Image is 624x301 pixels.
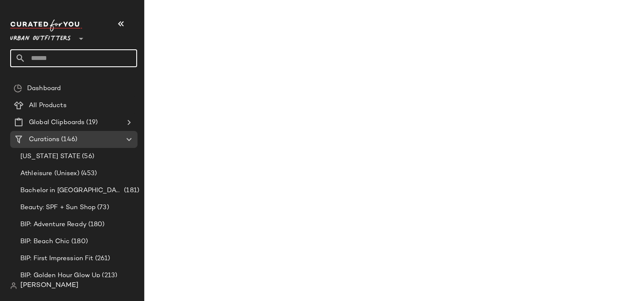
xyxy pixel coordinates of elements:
span: BIP: First Impression Fit [20,254,93,264]
img: svg%3e [10,282,17,289]
span: Beauty: SPF + Sun Shop [20,203,96,213]
img: cfy_white_logo.C9jOOHJF.svg [10,20,82,31]
img: svg%3e [14,84,22,93]
span: BIP: Golden Hour Glow Up [20,271,100,281]
span: Athleisure (Unisex) [20,169,79,179]
span: (180) [87,220,105,230]
span: (181) [122,186,139,196]
span: [PERSON_NAME] [20,281,79,291]
span: (213) [100,271,117,281]
span: (56) [80,152,94,162]
span: (19) [84,118,98,128]
span: BIP: Beach Chic [20,237,70,247]
span: (261) [93,254,110,264]
span: (146) [59,135,77,145]
span: Curations [29,135,59,145]
span: (73) [96,203,109,213]
span: Global Clipboards [29,118,84,128]
span: BIP: Adventure Ready [20,220,87,230]
span: Bachelor in [GEOGRAPHIC_DATA]: LP [20,186,122,196]
span: Dashboard [27,84,61,94]
span: [US_STATE] STATE [20,152,80,162]
span: (453) [79,169,97,179]
span: (180) [70,237,88,247]
span: All Products [29,101,67,111]
span: Urban Outfitters [10,29,71,44]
